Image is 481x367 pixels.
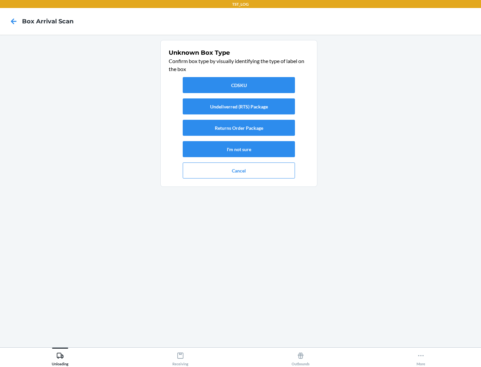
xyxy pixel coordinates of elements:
[417,349,425,366] div: More
[240,348,361,366] button: Outbounds
[183,120,295,136] button: Returns Order Package
[52,349,68,366] div: Unloading
[361,348,481,366] button: More
[232,1,249,7] p: TST_LOG
[183,98,295,114] button: Undeliverred (RTS) Package
[120,348,240,366] button: Receiving
[183,162,295,178] button: Cancel
[169,57,309,73] p: Confirm box type by visually identifying the type of label on the box
[22,17,73,26] h4: Box Arrival Scan
[183,77,295,93] button: CDSKU
[183,141,295,157] button: I'm not sure
[292,349,310,366] div: Outbounds
[172,349,188,366] div: Receiving
[169,48,309,57] h1: Unknown Box Type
